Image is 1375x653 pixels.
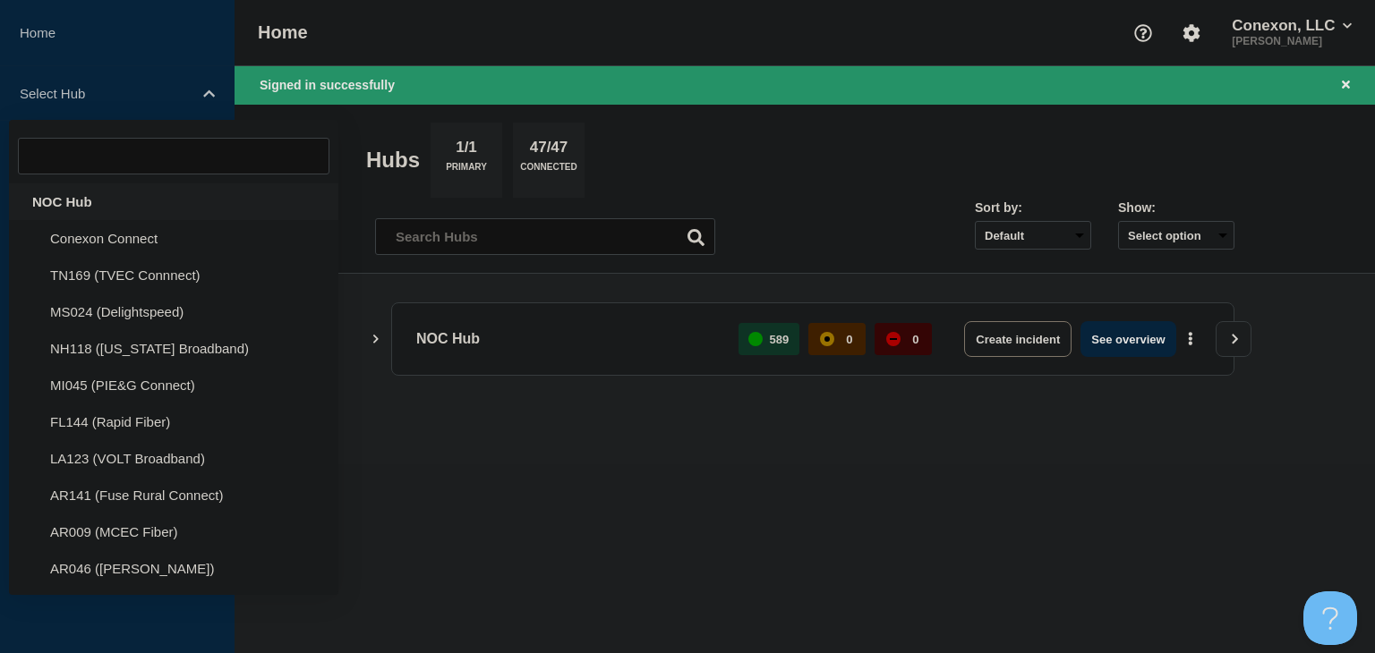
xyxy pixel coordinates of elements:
p: 589 [770,333,790,346]
p: Primary [446,162,487,181]
li: Conexon Connect [9,220,338,257]
div: up [748,332,763,346]
p: 0 [846,333,852,346]
select: Sort by [975,221,1091,250]
li: TN169 (TVEC Connnect) [9,257,338,293]
div: Show: [1118,200,1234,215]
span: Signed in successfully [260,78,395,92]
li: AR141 (Fuse Rural Connect) [9,477,338,513]
input: Search Hubs [375,218,715,255]
li: LA123 (VOLT Broadband) [9,440,338,477]
button: Create incident [964,321,1072,357]
p: NOC Hub [416,321,718,357]
p: 0 [912,333,918,346]
p: 47/47 [523,139,575,162]
button: Conexon, LLC [1228,17,1355,35]
h2: Hubs [366,148,420,173]
li: AR009 (MCEC Fiber) [9,513,338,550]
li: FL144 (Rapid Fiber) [9,403,338,440]
button: Close banner [1335,75,1357,96]
button: Show Connected Hubs [372,333,380,346]
div: down [886,332,901,346]
button: More actions [1179,323,1202,356]
button: See overview [1080,321,1175,357]
li: AR046 ([PERSON_NAME]) [9,550,338,587]
p: Connected [520,162,576,181]
button: Select option [1118,221,1234,250]
div: affected [820,332,834,346]
li: NH118 ([US_STATE] Broadband) [9,330,338,367]
h1: Home [258,22,308,43]
li: MI045 (PIE&G Connect) [9,367,338,403]
div: Sort by: [975,200,1091,215]
p: [PERSON_NAME] [1228,35,1355,47]
p: 1/1 [449,139,484,162]
button: Account settings [1173,14,1210,52]
div: NOC Hub [9,183,338,220]
p: Select Hub [20,86,192,101]
button: Support [1124,14,1162,52]
button: View [1216,321,1251,357]
iframe: Help Scout Beacon - Open [1303,591,1357,645]
li: MS024 (Delightspeed) [9,293,338,330]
